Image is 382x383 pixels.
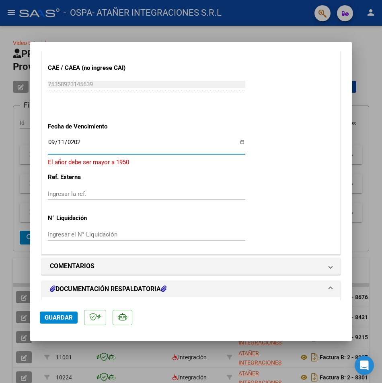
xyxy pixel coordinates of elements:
[355,356,374,375] div: Open Intercom Messenger
[42,281,340,297] mat-expansion-panel-header: DOCUMENTACIÓN RESPALDATORIA
[50,284,166,294] h1: DOCUMENTACIÓN RESPALDATORIA
[42,258,340,274] mat-expansion-panel-header: COMENTARIOS
[50,261,94,271] h1: COMENTARIOS
[48,122,134,131] p: Fecha de Vencimiento
[48,158,334,167] p: El añor debe ser mayor a 1950
[48,63,134,73] p: CAE / CAEA (no ingrese CAI)
[48,173,134,182] p: Ref. Externa
[45,314,73,321] span: Guardar
[40,312,78,324] button: Guardar
[48,214,134,223] p: N° Liquidación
